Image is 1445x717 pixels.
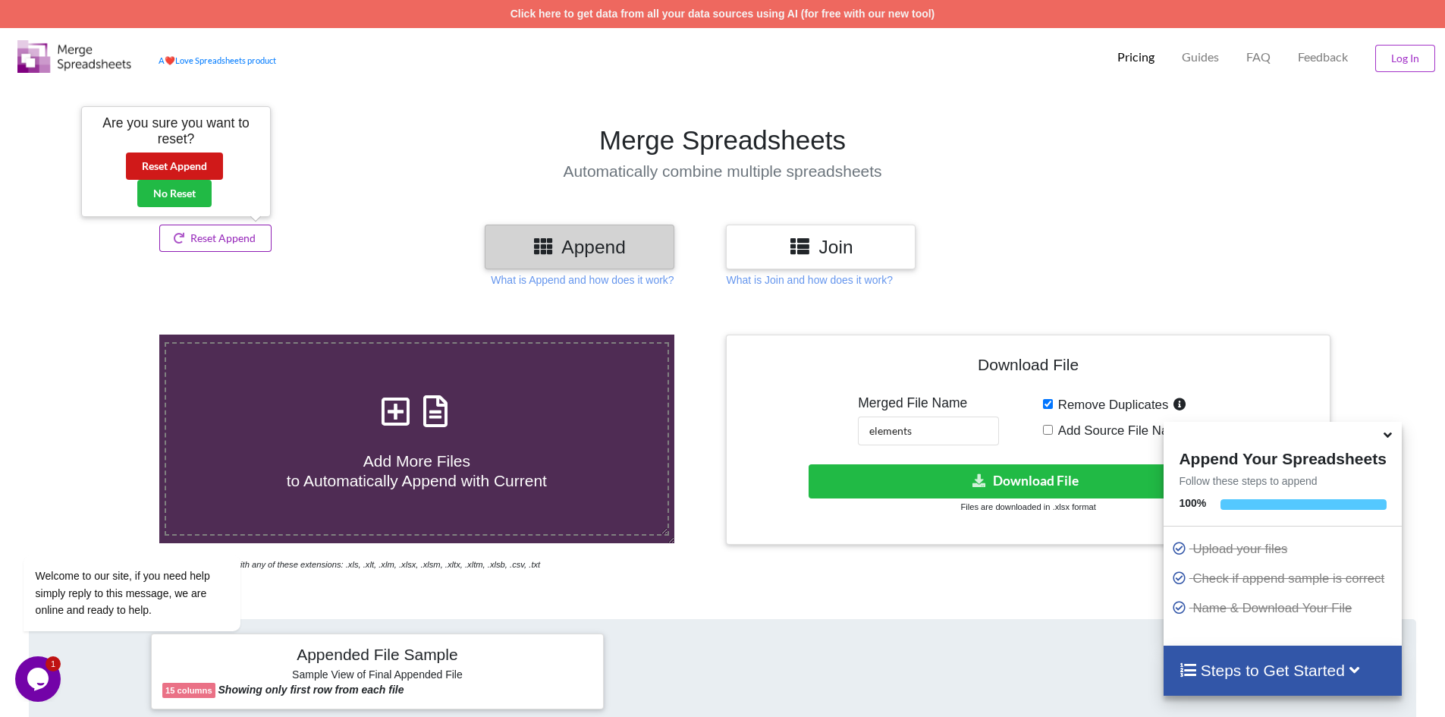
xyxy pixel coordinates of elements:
h4: Append Your Spreadsheets [1164,445,1401,468]
h4: Download File [737,346,1318,389]
iframe: chat widget [15,418,288,649]
p: What is Append and how does it work? [491,272,674,288]
span: heart [165,55,175,65]
iframe: chat widget [15,656,64,702]
h4: Steps to Get Started [1179,661,1386,680]
button: Download File [809,464,1245,498]
h6: Sample View of Final Appended File [162,668,592,684]
img: Logo.png [17,40,131,73]
h4: Appended File Sample [162,645,592,666]
p: Upload your files [1171,539,1397,558]
small: Files are downloaded in .xlsx format [960,502,1095,511]
span: Remove Duplicates [1053,398,1169,412]
h3: Append [496,236,663,258]
p: Name & Download Your File [1171,599,1397,618]
span: Add More Files to Automatically Append with Current [287,452,547,489]
p: Follow these steps to append [1164,473,1401,489]
i: You can select files with any of these extensions: .xls, .xlt, .xlm, .xlsx, .xlsm, .xltx, .xltm, ... [159,560,540,569]
span: Feedback [1298,51,1348,63]
p: Check if append sample is correct [1171,569,1397,588]
h5: Merged File Name [858,395,999,411]
b: 100 % [1179,497,1206,509]
a: Click here to get data from all your data sources using AI (for free with our new tool) [510,8,935,20]
a: AheartLove Spreadsheets product [159,55,276,65]
p: FAQ [1246,49,1271,65]
input: Enter File Name [858,417,999,445]
button: Log In [1375,45,1435,72]
h3: Join [737,236,904,258]
b: 15 columns [165,686,212,695]
button: Reset Append [159,225,272,252]
p: Guides [1182,49,1219,65]
b: Showing only first row from each file [218,684,404,696]
p: What is Join and how does it work? [726,272,892,288]
span: Add Source File Names [1053,423,1192,438]
p: Pricing [1117,49,1154,65]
